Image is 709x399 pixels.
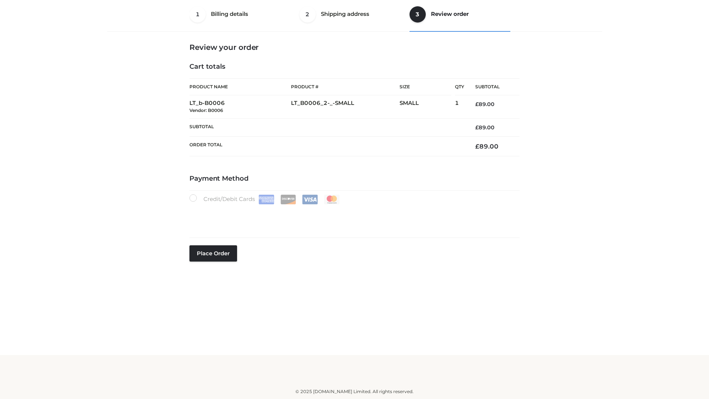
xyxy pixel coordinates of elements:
th: Qty [455,78,464,95]
bdi: 89.00 [475,143,499,150]
th: Size [400,79,451,95]
span: £ [475,124,479,131]
div: © 2025 [DOMAIN_NAME] Limited. All rights reserved. [110,388,599,395]
span: £ [475,143,479,150]
label: Credit/Debit Cards [189,194,340,204]
th: Subtotal [189,118,464,136]
bdi: 89.00 [475,124,494,131]
img: Amex [258,195,274,204]
h4: Payment Method [189,175,520,183]
td: SMALL [400,95,455,119]
h4: Cart totals [189,63,520,71]
span: £ [475,101,479,108]
iframe: Secure payment input frame [188,203,518,230]
h3: Review your order [189,43,520,52]
th: Product Name [189,78,291,95]
img: Mastercard [324,195,340,204]
button: Place order [189,245,237,262]
bdi: 89.00 [475,101,494,108]
small: Vendor: B0006 [189,108,223,113]
img: Discover [280,195,296,204]
td: LT_B0006_2-_-SMALL [291,95,400,119]
th: Subtotal [464,79,520,95]
td: 1 [455,95,464,119]
th: Order Total [189,137,464,156]
img: Visa [302,195,318,204]
td: LT_b-B0006 [189,95,291,119]
th: Product # [291,78,400,95]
